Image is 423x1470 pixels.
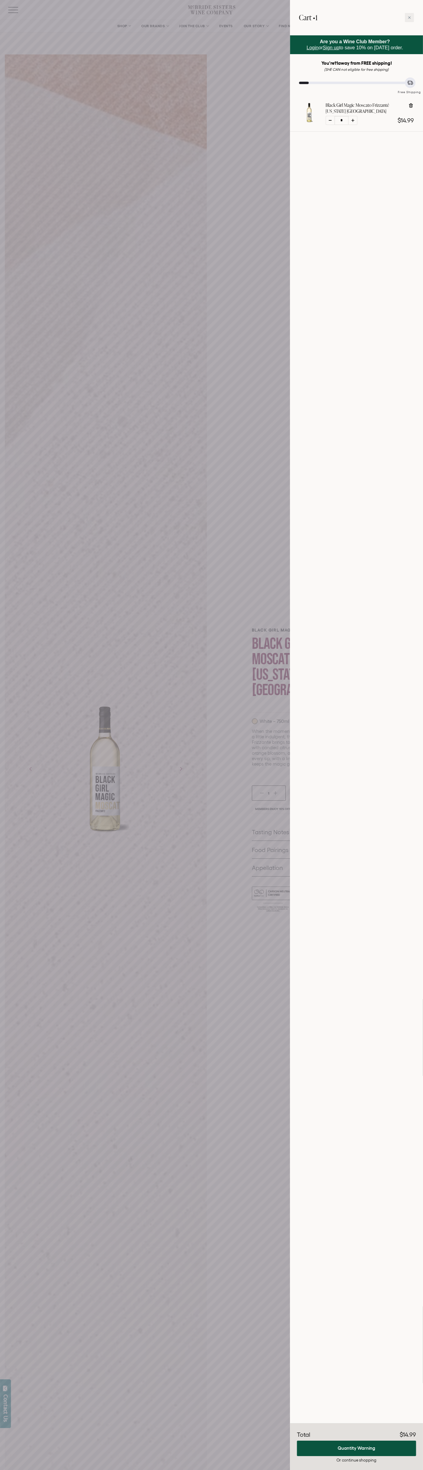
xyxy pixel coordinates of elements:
span: 11 [334,60,338,66]
div: Free Shipping [396,84,423,95]
div: Total [297,1430,310,1439]
div: Or continue shopping [297,1457,416,1463]
span: $14.99 [400,1431,416,1438]
h2: Cart • [299,9,317,26]
span: 1 [315,12,317,22]
a: Login [307,45,318,50]
strong: Are you a Wine Club Member? [320,39,390,44]
span: or to save 10% on [DATE] order. [307,39,403,50]
strong: You're away from FREE shipping! [321,60,392,66]
a: Black Girl Magic Moscato Frizzanté California NV [299,117,320,124]
span: $14.99 [398,117,414,124]
em: (SHE CAN not eligible for free shipping) [324,67,389,71]
a: Black Girl Magic Moscato Frizzanté [US_STATE] [GEOGRAPHIC_DATA] [326,102,403,114]
a: Sign up [323,45,339,50]
button: Quantity Warning [297,1441,416,1456]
